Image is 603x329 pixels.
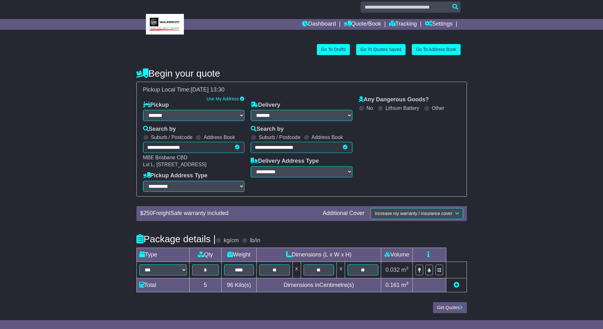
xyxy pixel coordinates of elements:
span: 250 [143,210,153,216]
label: No [367,105,373,111]
label: Lithium Battery [386,105,419,111]
span: m [401,267,409,273]
td: Weight [221,248,256,262]
img: MBE Brisbane CBD [146,14,184,35]
a: Go To Quotes Saved [356,44,405,55]
h4: Begin your quote [136,68,467,79]
a: Settings [425,19,453,30]
td: Kilo(s) [221,278,256,292]
td: x [337,262,345,278]
h4: Package details | [136,234,216,244]
button: Increase my warranty / insurance cover [371,208,463,219]
a: Dashboard [302,19,336,30]
a: Go To Drafts [317,44,350,55]
a: Go To Address Book [412,44,460,55]
label: Delivery [251,102,280,109]
label: Address Book [311,134,343,140]
label: Pickup Address Type [143,172,208,179]
label: lb/in [250,237,260,244]
span: 96 [227,282,233,288]
span: Lvl L, [STREET_ADDRESS] [143,162,207,167]
td: Dimensions in Centimetre(s) [256,278,381,292]
a: Add new item [454,282,459,288]
label: Other [432,105,444,111]
label: Suburb / Postcode [259,134,300,140]
td: Type [136,248,189,262]
button: Get Quotes [433,302,467,313]
div: $ FreightSafe warranty included [137,210,320,217]
sup: 3 [406,281,409,286]
label: Any Dangerous Goods? [359,96,429,103]
label: Search by [251,126,284,133]
span: Increase my warranty / insurance cover [375,211,452,216]
a: Tracking [389,19,417,30]
td: Total [136,278,189,292]
sup: 3 [406,266,409,270]
div: Pickup Local Time: [140,86,463,93]
span: MBE Brisbane CBD [143,155,188,160]
span: 0.032 [386,267,400,273]
a: Quote/Book [344,19,381,30]
td: Volume [381,248,413,262]
label: Pickup [143,102,169,109]
label: Search by [143,126,176,133]
span: m [401,282,409,288]
td: Qty [189,248,221,262]
a: Use My Address [206,96,239,101]
span: [DATE] 13:30 [191,86,225,93]
td: x [292,262,301,278]
label: Suburb / Postcode [151,134,193,140]
label: kg/cm [223,237,239,244]
label: Delivery Address Type [251,158,319,165]
td: 5 [189,278,221,292]
label: Address Book [204,134,235,140]
div: Additional Cover [319,210,367,217]
td: Dimensions (L x W x H) [256,248,381,262]
span: 0.161 [386,282,400,288]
